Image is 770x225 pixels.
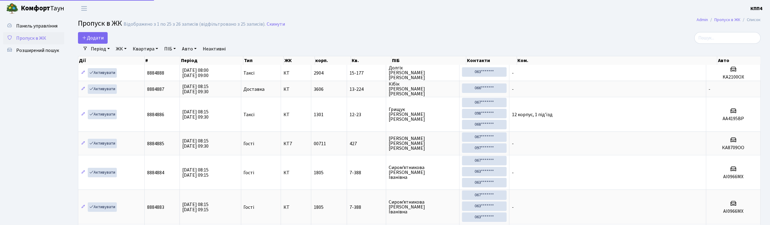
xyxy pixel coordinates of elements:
[512,140,514,147] span: -
[88,110,117,119] a: Активувати
[351,56,391,65] th: Кв.
[709,174,758,180] h5: АІ0966МХ
[283,71,309,76] span: КТ
[16,35,46,42] span: Пропуск в ЖК
[78,32,108,44] a: Додати
[124,21,265,27] div: Відображено з 1 по 25 з 26 записів (відфільтровано з 25 записів).
[314,204,324,211] span: 1805
[284,56,315,65] th: ЖК
[88,168,117,177] a: Активувати
[709,116,758,122] h5: АА4195ВР
[147,140,164,147] span: 8884885
[88,202,117,212] a: Активувати
[3,32,64,44] a: Пропуск в ЖК
[697,17,708,23] a: Admin
[709,86,711,93] span: -
[688,13,770,26] nav: breadcrumb
[21,3,64,14] span: Таун
[244,71,255,76] span: Таксі
[76,3,92,13] button: Переключити навігацію
[283,112,309,117] span: КТ
[182,67,209,79] span: [DATE] 08:00 [DATE] 09:00
[389,107,457,122] span: Грищук [PERSON_NAME] [PERSON_NAME]
[283,87,309,92] span: КТ
[350,141,383,146] span: 427
[389,82,457,96] span: Кібік [PERSON_NAME] [PERSON_NAME]
[78,56,145,65] th: Дії
[16,47,59,54] span: Розширений пошук
[244,112,255,117] span: Таксі
[82,35,104,41] span: Додати
[350,205,383,210] span: 7-388
[715,17,741,23] a: Пропуск в ЖК
[3,44,64,57] a: Розширений пошук
[182,167,209,179] span: [DATE] 08:15 [DATE] 09:15
[512,204,514,211] span: -
[200,44,228,54] a: Неактивні
[182,109,209,120] span: [DATE] 08:15 [DATE] 09:30
[3,20,64,32] a: Панель управління
[180,44,199,54] a: Авто
[244,87,265,92] span: Доставка
[145,56,180,65] th: #
[243,56,284,65] th: Тип
[741,17,761,23] li: Список
[389,165,457,180] span: Сиром'ятникова [PERSON_NAME] Іванівна
[283,170,309,175] span: КТ
[244,205,254,210] span: Гості
[314,111,324,118] span: 1301
[512,111,553,118] span: 12 корпус, 1 під'їзд
[314,169,324,176] span: 1805
[244,170,254,175] span: Гості
[113,44,129,54] a: ЖК
[517,56,717,65] th: Ком.
[21,3,50,13] b: Комфорт
[180,56,243,65] th: Період
[751,5,763,12] a: КПП4
[88,84,117,94] a: Активувати
[315,56,351,65] th: корп.
[147,169,164,176] span: 8884884
[314,140,326,147] span: 00711
[512,169,514,176] span: -
[182,138,209,149] span: [DATE] 08:15 [DATE] 09:30
[350,87,383,92] span: 13-224
[162,44,178,54] a: ПІБ
[512,86,514,93] span: -
[147,70,164,76] span: 8884888
[694,32,761,44] input: Пошук...
[391,56,466,65] th: ПІБ
[88,68,117,78] a: Активувати
[466,56,517,65] th: Контакти
[283,141,309,146] span: КТ7
[283,205,309,210] span: КТ
[182,201,209,213] span: [DATE] 08:15 [DATE] 09:15
[389,65,457,80] span: Долгіх [PERSON_NAME] [PERSON_NAME]
[350,71,383,76] span: 15-177
[350,112,383,117] span: 12-23
[389,200,457,214] span: Сиром'ятникова [PERSON_NAME] Іванівна
[147,204,164,211] span: 8884883
[130,44,161,54] a: Квартира
[182,83,209,95] span: [DATE] 08:15 [DATE] 09:30
[389,136,457,151] span: [PERSON_NAME] [PERSON_NAME] [PERSON_NAME]
[147,111,164,118] span: 8884886
[314,86,324,93] span: 3606
[88,139,117,148] a: Активувати
[6,2,18,15] img: logo.png
[709,74,758,80] h5: KA2100OX
[88,44,112,54] a: Період
[512,70,514,76] span: -
[717,56,761,65] th: Авто
[16,23,57,29] span: Панель управління
[709,145,758,151] h5: КА8709ОО
[244,141,254,146] span: Гості
[709,208,758,214] h5: АІ0966МХ
[78,18,122,29] span: Пропуск в ЖК
[267,21,285,27] a: Скинути
[350,170,383,175] span: 7-388
[147,86,164,93] span: 8884887
[314,70,324,76] span: 2904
